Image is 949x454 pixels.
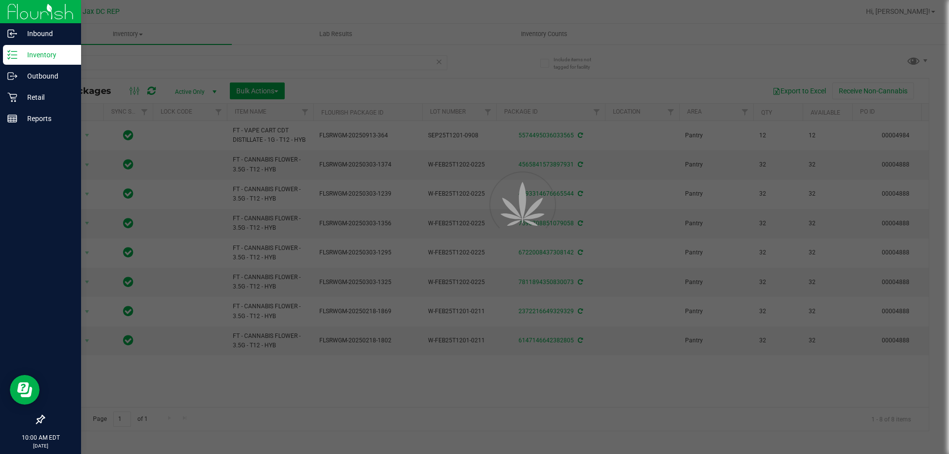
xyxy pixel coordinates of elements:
p: Outbound [17,70,77,82]
p: 10:00 AM EDT [4,433,77,442]
inline-svg: Reports [7,114,17,124]
inline-svg: Inventory [7,50,17,60]
inline-svg: Outbound [7,71,17,81]
inline-svg: Inbound [7,29,17,39]
p: [DATE] [4,442,77,450]
p: Retail [17,91,77,103]
p: Reports [17,113,77,124]
p: Inventory [17,49,77,61]
p: Inbound [17,28,77,40]
inline-svg: Retail [7,92,17,102]
iframe: Resource center [10,375,40,405]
